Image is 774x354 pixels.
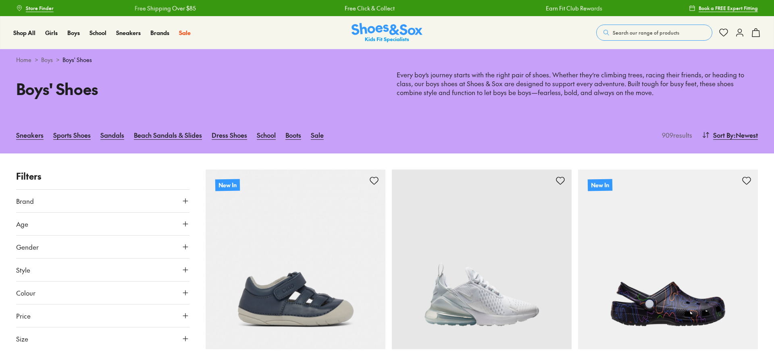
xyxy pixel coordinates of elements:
button: Size [16,327,189,350]
button: Brand [16,190,189,212]
a: New In [578,170,758,349]
span: Boys' Shoes [62,56,92,64]
span: : Newest [734,130,758,140]
span: Gender [16,242,39,252]
a: Boys [67,29,80,37]
a: Sneakers [16,126,44,144]
span: Store Finder [26,4,54,12]
p: 909 results [659,130,692,140]
span: Size [16,334,28,344]
span: Style [16,265,30,275]
span: Search our range of products [613,29,679,36]
span: Sort By [713,130,734,140]
button: Colour [16,282,189,304]
button: Search our range of products [596,25,712,41]
a: Shop All [13,29,35,37]
a: Sports Shoes [53,126,91,144]
div: > > [16,56,758,64]
a: Free Click & Collect [338,4,388,12]
a: Sneakers [116,29,141,37]
span: Brand [16,196,34,206]
a: School [89,29,106,37]
a: Free Shipping Over $85 [128,4,189,12]
a: Store Finder [16,1,54,15]
span: Book a FREE Expert Fitting [699,4,758,12]
button: Age [16,213,189,235]
a: Book a FREE Expert Fitting [689,1,758,15]
a: School [257,126,276,144]
button: Price [16,304,189,327]
span: Colour [16,288,35,298]
p: New In [215,179,240,191]
a: Brands [150,29,169,37]
a: Boots [285,126,301,144]
a: Shoes & Sox [352,23,422,43]
a: Girls [45,29,58,37]
a: Sandals [100,126,124,144]
a: Sale [179,29,191,37]
p: Filters [16,170,189,183]
span: Age [16,219,28,229]
a: Sale [311,126,324,144]
a: New In [206,170,385,349]
span: Price [16,311,31,321]
button: Style [16,259,189,281]
button: Sort By:Newest [702,126,758,144]
a: Home [16,56,31,64]
a: Boys [41,56,53,64]
p: New In [588,179,612,191]
h1: Boys' Shoes [16,77,377,100]
a: Earn Fit Club Rewards [539,4,596,12]
img: SNS_Logo_Responsive.svg [352,23,422,43]
p: Every boy’s journey starts with the right pair of shoes. Whether they’re climbing trees, racing t... [397,70,758,97]
a: Dress Shoes [212,126,247,144]
a: Beach Sandals & Slides [134,126,202,144]
button: Gender [16,236,189,258]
